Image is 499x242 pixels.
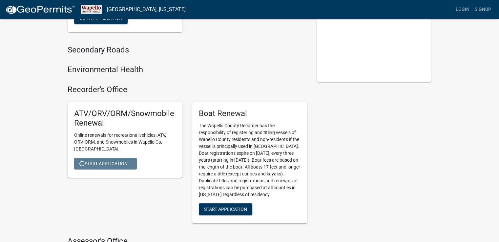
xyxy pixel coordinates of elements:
button: Start Application... [74,158,137,170]
h5: Boat Renewal [199,109,301,118]
span: Start Application [79,15,122,20]
p: The Wapello County Recorder has the responsibility of registering and titling vessels of Wapello ... [199,122,301,198]
button: Start Application [199,203,252,215]
span: Start Application [204,206,247,212]
a: Login [453,3,472,16]
h4: Secondary Roads [68,45,307,55]
p: Online renewals for recreational vehicles: ATV, ORV, ORM, and Snowmobiles in Wapello Co, [GEOGRAP... [74,132,176,152]
h4: Environmental Health [68,65,307,74]
a: [GEOGRAPHIC_DATA], [US_STATE] [107,4,186,15]
a: Signup [472,3,494,16]
h4: Recorder's Office [68,85,307,94]
img: Wapello County, Iowa [81,5,102,14]
span: Start Application... [79,161,132,166]
button: Start Application [74,12,128,24]
h5: ATV/ORV/ORM/Snowmobile Renewal [74,109,176,128]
